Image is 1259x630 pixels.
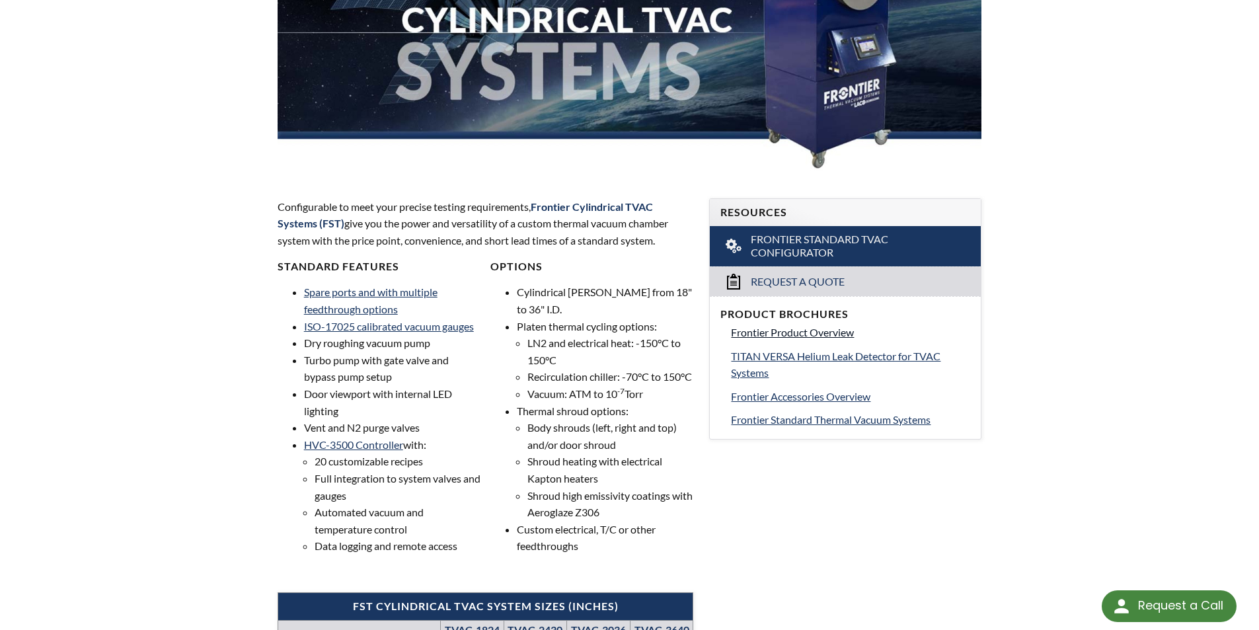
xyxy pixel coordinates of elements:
[315,537,480,555] li: Data logging and remote access
[304,385,480,419] li: Door viewport with internal LED lighting
[315,453,480,470] li: 20 customizable recipes
[731,348,970,381] a: TITAN VERSA Helium Leak Detector for TVAC Systems
[731,411,970,428] a: Frontier Standard Thermal Vacuum Systems
[731,326,854,338] span: Frontier Product Overview
[304,335,480,352] li: Dry roughing vacuum pump
[751,233,942,260] span: Frontier Standard TVAC Configurator
[527,487,693,521] li: Shroud high emissivity coatings with Aeroglaze Z306
[731,390,870,403] span: Frontier Accessories Overview
[527,453,693,487] li: Shroud heating with electrical Kapton heaters
[731,350,940,379] span: TITAN VERSA Helium Leak Detector for TVAC Systems
[315,470,480,504] li: Full integration to system valves and gauges
[517,403,693,521] li: Thermal shroud options:
[710,266,981,296] a: Request a Quote
[710,226,981,267] a: Frontier Standard TVAC Configurator
[731,324,970,341] a: Frontier Product Overview
[720,307,970,321] h4: Product Brochures
[751,275,845,289] span: Request a Quote
[617,386,625,396] sup: -7
[278,260,480,274] h4: Standard Features
[278,198,694,249] p: Configurable to meet your precise testing requirements, give you the power and versatility of a c...
[304,320,474,333] a: ISO-17025 calibrated vacuum gauges
[527,368,693,385] li: Recirculation chiller: -70°C to 150°C
[304,438,403,451] a: HVC-3500 Controller
[517,318,693,403] li: Platen thermal cycling options:
[304,419,480,436] li: Vent and N2 purge valves
[490,260,693,274] h4: Options
[731,388,970,405] a: Frontier Accessories Overview
[304,436,480,555] li: with:
[527,335,693,368] li: LN2 and electrical heat: -150°C to 150°C
[285,600,687,613] h4: FST Cylindrical TVAC System Sizes (inches)
[527,419,693,453] li: Body shrouds (left, right and top) and/or door shroud
[517,521,693,555] li: Custom electrical, T/C or other feedthroughs
[517,284,693,317] li: Cylindrical [PERSON_NAME] from 18" to 36" I.D.
[304,286,438,315] a: Spare ports and with multiple feedthrough options
[315,504,480,537] li: Automated vacuum and temperature control
[1138,590,1223,621] div: Request a Call
[1111,596,1132,617] img: round button
[527,385,693,403] li: Vacuum: ATM to 10 Torr
[720,206,970,219] h4: Resources
[1102,590,1237,622] div: Request a Call
[304,352,480,385] li: Turbo pump with gate valve and bypass pump setup
[731,413,931,426] span: Frontier Standard Thermal Vacuum Systems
